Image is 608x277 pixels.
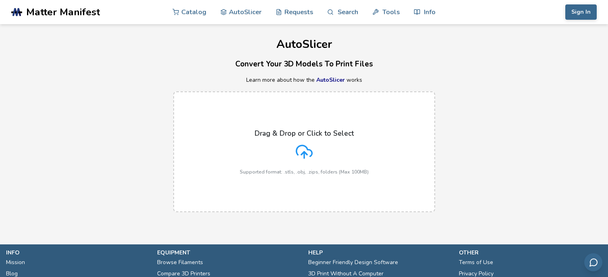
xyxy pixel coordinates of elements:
[26,6,100,18] span: Matter Manifest
[584,253,602,271] button: Send feedback via email
[459,248,602,257] p: other
[255,129,354,137] p: Drag & Drop or Click to Select
[157,248,300,257] p: equipment
[6,257,25,268] a: Mission
[240,169,369,175] p: Supported format: .stls, .obj, .zips, folders (Max 100MB)
[316,76,345,84] a: AutoSlicer
[6,248,149,257] p: info
[565,4,597,20] button: Sign In
[459,257,493,268] a: Terms of Use
[157,257,203,268] a: Browse Filaments
[308,257,398,268] a: Beginner Friendly Design Software
[308,248,451,257] p: help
